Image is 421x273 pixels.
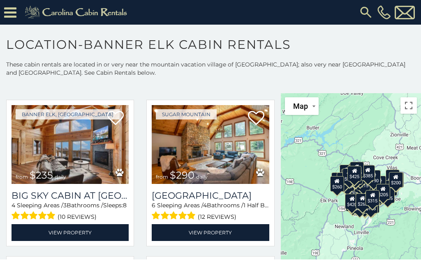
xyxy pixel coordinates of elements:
[12,105,129,184] a: Big Sky Cabin at Monteagle from $235 daily
[12,201,129,222] div: Sleeping Areas / Bathrooms / Sleeps:
[203,202,207,209] span: 4
[152,190,269,201] h3: Sugar Mountain Lodge
[367,170,381,185] div: $190
[152,201,269,222] div: Sleeping Areas / Bathrooms / Sleeps:
[381,187,395,203] div: $195
[123,202,127,209] span: 8
[340,165,354,180] div: $720
[152,105,269,184] img: Sugar Mountain Lodge
[285,97,319,115] button: Change map style
[170,169,194,181] span: $290
[343,176,357,192] div: $250
[63,202,67,209] span: 3
[330,176,344,191] div: $260
[293,102,308,110] span: Map
[341,176,355,191] div: $230
[12,190,129,201] a: Big Sky Cabin at [GEOGRAPHIC_DATA]
[156,174,168,180] span: from
[243,202,281,209] span: 1 Half Baths /
[152,202,155,209] span: 6
[12,105,129,184] img: Big Sky Cabin at Monteagle
[152,224,269,241] a: View Property
[364,197,378,213] div: $195
[21,4,134,21] img: Khaki-logo.png
[386,170,400,185] div: $410
[58,211,97,222] span: (10 reviews)
[342,168,356,184] div: $315
[355,177,369,193] div: $170
[152,105,269,184] a: Sugar Mountain Lodge from $290 daily
[198,211,236,222] span: (12 reviews)
[348,169,362,185] div: $395
[30,169,53,181] span: $235
[400,97,417,114] button: Toggle fullscreen view
[359,5,373,20] img: search-regular.svg
[353,198,367,213] div: $375
[12,224,129,241] a: View Property
[389,172,403,188] div: $200
[348,165,362,181] div: $425
[16,174,28,180] span: from
[12,202,15,209] span: 4
[196,174,208,180] span: daily
[349,169,363,184] div: $300
[375,5,393,19] a: [PHONE_NUMBER]
[365,190,379,205] div: $315
[55,174,66,180] span: daily
[361,165,375,181] div: $385
[350,162,364,177] div: $265
[152,190,269,201] a: [GEOGRAPHIC_DATA]
[345,194,359,209] div: $420
[356,175,370,190] div: $215
[12,190,129,201] h3: Big Sky Cabin at Monteagle
[376,184,390,200] div: $205
[356,193,370,209] div: $265
[156,109,217,119] a: Sugar Mountain
[248,110,264,127] a: Add to favorites
[16,109,120,119] a: Banner Elk, [GEOGRAPHIC_DATA]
